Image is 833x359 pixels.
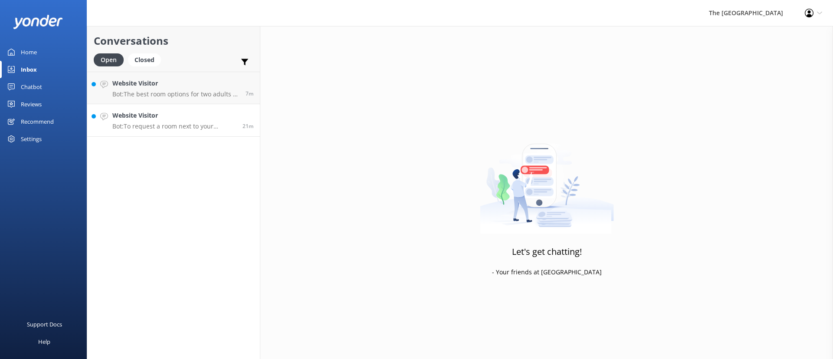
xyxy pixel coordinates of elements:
[21,113,54,130] div: Recommend
[21,78,42,96] div: Chatbot
[128,55,165,64] a: Closed
[94,33,253,49] h2: Conversations
[492,267,602,277] p: - Your friends at [GEOGRAPHIC_DATA]
[112,122,236,130] p: Bot: To request a room next to your family's, please email [EMAIL_ADDRESS][DOMAIN_NAME] with your...
[87,104,260,137] a: Website VisitorBot:To request a room next to your family's, please email [EMAIL_ADDRESS][DOMAIN_N...
[13,15,63,29] img: yonder-white-logo.png
[21,43,37,61] div: Home
[21,130,42,148] div: Settings
[112,79,239,88] h4: Website Visitor
[480,125,614,234] img: artwork of a man stealing a conversation from at giant smartphone
[246,90,253,97] span: Sep 28 2025 03:36pm (UTC -10:00) Pacific/Honolulu
[94,53,124,66] div: Open
[87,72,260,104] a: Website VisitorBot:The best room options for two adults at [GEOGRAPHIC_DATA] include the [GEOGRAP...
[94,55,128,64] a: Open
[27,316,62,333] div: Support Docs
[112,111,236,120] h4: Website Visitor
[512,245,582,259] h3: Let's get chatting!
[112,90,239,98] p: Bot: The best room options for two adults at [GEOGRAPHIC_DATA] include the [GEOGRAPHIC_DATA], Bea...
[128,53,161,66] div: Closed
[243,122,253,130] span: Sep 28 2025 03:22pm (UTC -10:00) Pacific/Honolulu
[38,333,50,350] div: Help
[21,96,42,113] div: Reviews
[21,61,37,78] div: Inbox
